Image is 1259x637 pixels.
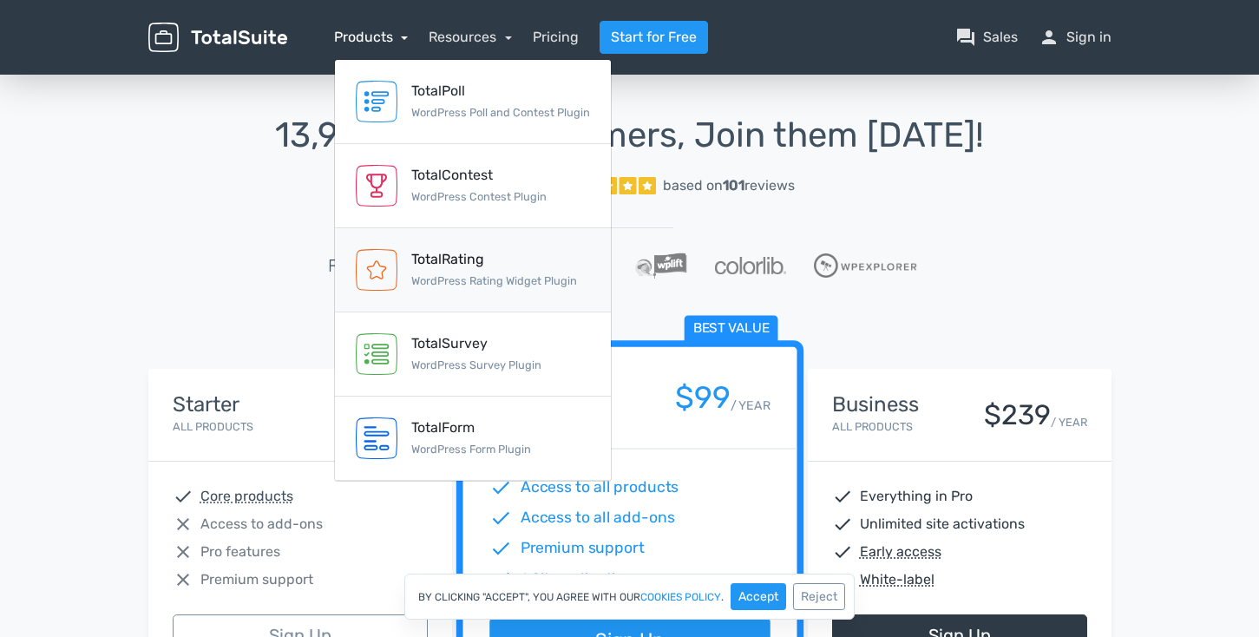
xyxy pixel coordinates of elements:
span: Access to all add-ons [520,507,674,529]
div: Domain Overview [66,102,155,114]
div: TotalSurvey [411,333,541,354]
img: WPExplorer [814,253,917,278]
span: 1 Site activation [520,568,633,590]
abbr: Early access [860,542,941,562]
div: v 4.0.25 [49,28,85,42]
a: Products [334,29,409,45]
h5: Featured in [328,256,417,275]
a: question_answerSales [955,27,1018,48]
span: Access to add-ons [200,514,323,535]
span: check [489,568,512,590]
small: WordPress Survey Plugin [411,358,541,371]
img: logo_orange.svg [28,28,42,42]
abbr: Core products [200,486,293,507]
span: check [489,507,512,529]
img: tab_keywords_by_traffic_grey.svg [173,101,187,115]
small: / YEAR [1051,414,1087,430]
span: check [832,514,853,535]
img: TotalRating [356,249,397,291]
span: Premium support [200,569,313,590]
div: based on reviews [663,175,795,196]
small: WordPress Contest Plugin [411,190,547,203]
img: TotalPoll [356,81,397,122]
a: TotalContest WordPress Contest Plugin [335,144,611,228]
span: Unlimited site activations [860,514,1025,535]
div: $99 [674,381,730,415]
small: WordPress Form Plugin [411,443,531,456]
small: All Products [173,420,253,433]
span: check [832,569,853,590]
a: personSign in [1039,27,1111,48]
span: check [489,537,512,560]
h4: Business [832,393,919,416]
div: $239 [984,400,1051,430]
small: All Products [832,420,913,433]
a: TotalSurvey WordPress Survey Plugin [335,312,611,397]
span: person [1039,27,1059,48]
div: TotalPoll [411,81,590,102]
img: TotalForm [356,417,397,459]
span: Best value [684,316,777,343]
span: close [173,514,193,535]
h1: 13,945 Happy Customers, Join them [DATE]! [148,116,1111,154]
small: WordPress Poll and Contest Plugin [411,106,590,119]
a: TotalPoll WordPress Poll and Contest Plugin [335,60,611,144]
span: close [173,569,193,590]
span: check [173,486,193,507]
img: Colorlib [715,257,786,274]
a: Start for Free [600,21,708,54]
small: / YEAR [730,397,770,415]
a: cookies policy [640,592,721,602]
div: TotalContest [411,165,547,186]
a: TotalForm WordPress Form Plugin [335,397,611,481]
span: check [832,486,853,507]
img: TotalContest [356,165,397,207]
strong: 101 [723,177,744,194]
span: Access to all products [520,476,679,499]
div: TotalForm [411,417,531,438]
small: WordPress Rating Widget Plugin [411,274,577,287]
span: close [173,542,193,562]
span: check [489,476,512,499]
img: website_grey.svg [28,45,42,59]
img: TotalSurvey [356,333,397,375]
img: WPLift [635,253,686,279]
div: TotalRating [411,249,577,270]
div: By clicking "Accept", you agree with our . [404,574,855,620]
div: Keywords by Traffic [192,102,292,114]
span: Premium support [520,537,644,560]
a: TotalRating WordPress Rating Widget Plugin [335,228,611,312]
span: question_answer [955,27,976,48]
span: Pro features [200,542,280,562]
a: Resources [429,29,512,45]
a: Pricing [533,27,579,48]
button: Reject [793,583,845,610]
abbr: White-label [860,569,934,590]
img: tab_domain_overview_orange.svg [47,101,61,115]
div: Domain: [DOMAIN_NAME] [45,45,191,59]
span: Everything in Pro [860,486,973,507]
span: check [832,542,853,562]
button: Accept [731,583,786,610]
h4: Starter [173,393,253,416]
img: TotalSuite for WordPress [148,23,287,53]
a: Excellent 5/5 based on101reviews [148,168,1111,203]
